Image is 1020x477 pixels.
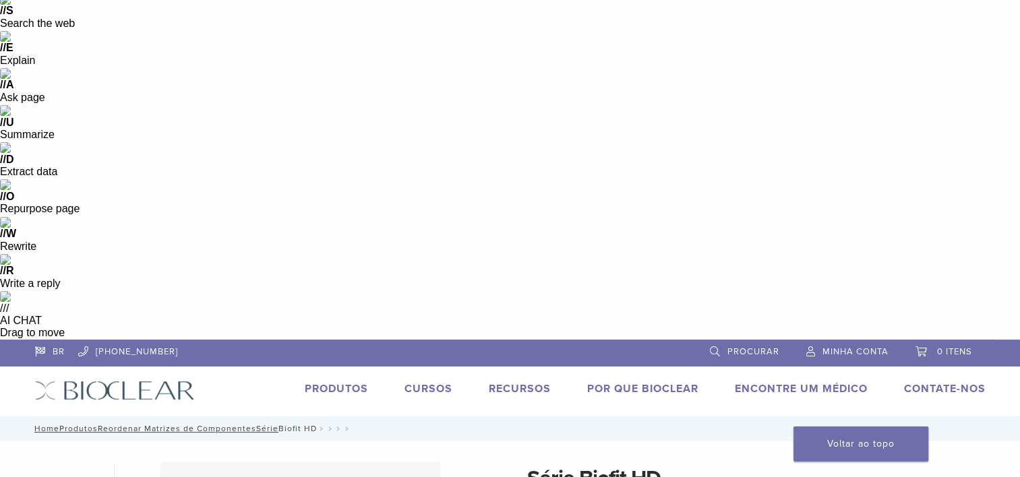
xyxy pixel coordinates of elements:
[793,426,928,462] a: Voltar ao topo
[806,340,889,360] a: Minha Conta
[30,424,317,433] font: Biofit HD
[937,346,972,357] span: 0 itens
[30,424,59,433] a: Home
[735,382,868,395] a: Encontre um médico
[916,340,972,360] a: 0 itens
[343,425,352,432] span: /
[59,424,98,433] a: Produtos
[256,424,278,433] a: Série
[35,340,65,360] a: BR
[35,381,195,400] img: Bioclear
[334,425,343,432] span: /
[326,425,334,432] span: /
[317,425,326,432] span: /
[822,346,889,357] span: Minha Conta
[404,382,452,395] a: Cursos
[710,340,779,360] a: Procurar
[489,382,551,395] a: Recursos
[98,424,256,433] a: Reordenar Matrizes de Componentes
[727,346,779,357] span: Procurar
[904,382,986,395] a: Contate-nos
[78,340,178,360] a: [PHONE_NUMBER]
[587,382,698,395] a: Por que Bioclear
[305,382,368,395] a: Produtos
